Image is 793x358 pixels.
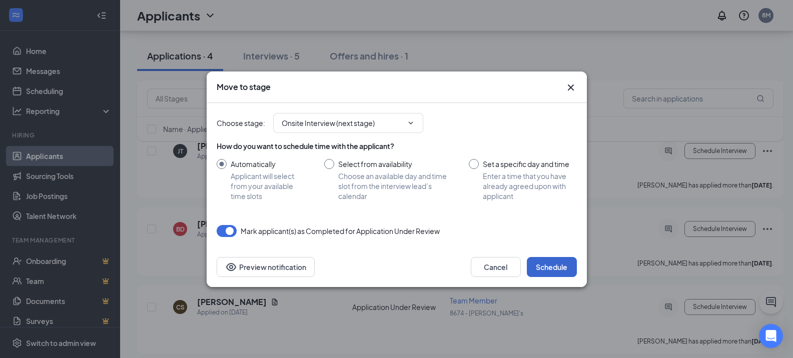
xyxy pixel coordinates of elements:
[217,141,577,151] div: How do you want to schedule time with the applicant?
[217,117,265,128] span: Choose stage :
[225,261,237,273] svg: Eye
[759,324,783,348] div: Open Intercom Messenger
[217,81,271,92] h3: Move to stage
[217,257,315,277] button: Preview notificationEye
[565,81,577,93] svg: Cross
[407,119,415,127] svg: ChevronDown
[471,257,521,277] button: Cancel
[527,257,577,277] button: Schedule
[565,81,577,93] button: Close
[241,225,440,237] span: Mark applicant(s) as Completed for Application Under Review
